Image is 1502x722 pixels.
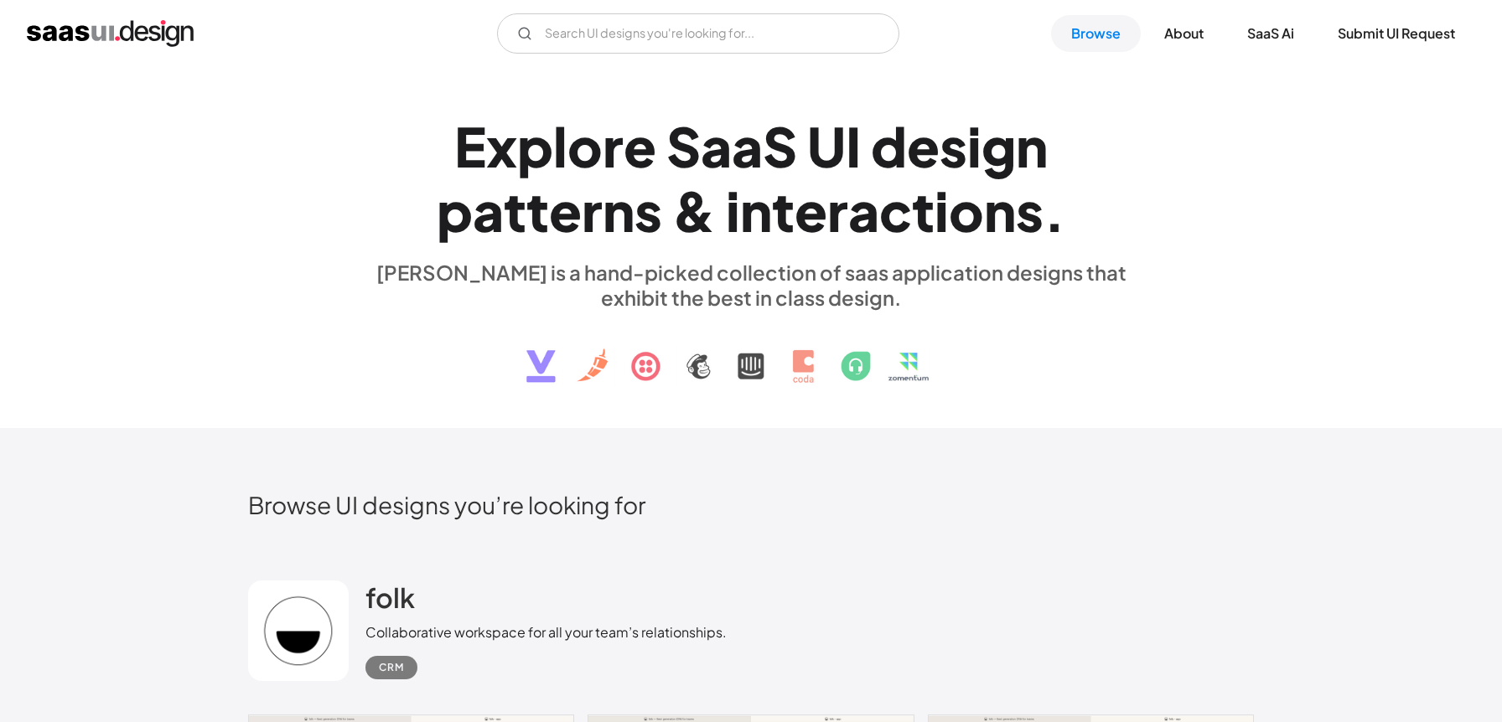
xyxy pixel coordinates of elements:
[365,580,415,622] a: folk
[379,658,404,678] div: CRM
[365,114,1137,243] h1: Explore SaaS UI design patterns & interactions.
[1016,114,1048,178] div: n
[807,114,846,178] div: U
[1051,15,1141,52] a: Browse
[795,178,827,243] div: e
[473,178,504,243] div: a
[486,114,517,178] div: x
[984,178,1016,243] div: n
[726,178,740,243] div: i
[365,622,727,642] div: Collaborative workspace for all your team’s relationships.
[1227,15,1314,52] a: SaaS Ai
[848,178,879,243] div: a
[846,114,861,178] div: I
[871,114,907,178] div: d
[981,114,1016,178] div: g
[567,114,603,178] div: o
[912,178,935,243] div: t
[497,13,899,54] form: Email Form
[935,178,949,243] div: i
[603,114,624,178] div: r
[732,114,763,178] div: a
[740,178,772,243] div: n
[504,178,526,243] div: t
[879,178,912,243] div: c
[1016,178,1044,243] div: s
[365,260,1137,310] div: [PERSON_NAME] is a hand-picked collection of saas application designs that exhibit the best in cl...
[672,178,716,243] div: &
[517,114,553,178] div: p
[27,20,194,47] a: home
[365,580,415,614] h2: folk
[603,178,634,243] div: n
[549,178,582,243] div: e
[1044,178,1065,243] div: .
[497,310,1005,397] img: text, icon, saas logo
[940,114,967,178] div: s
[666,114,701,178] div: S
[497,13,899,54] input: Search UI designs you're looking for...
[907,114,940,178] div: e
[553,114,567,178] div: l
[949,178,984,243] div: o
[624,114,656,178] div: e
[634,178,662,243] div: s
[763,114,797,178] div: S
[437,178,473,243] div: p
[248,490,1254,519] h2: Browse UI designs you’re looking for
[454,114,486,178] div: E
[582,178,603,243] div: r
[772,178,795,243] div: t
[967,114,981,178] div: i
[1144,15,1224,52] a: About
[701,114,732,178] div: a
[526,178,549,243] div: t
[1318,15,1475,52] a: Submit UI Request
[827,178,848,243] div: r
